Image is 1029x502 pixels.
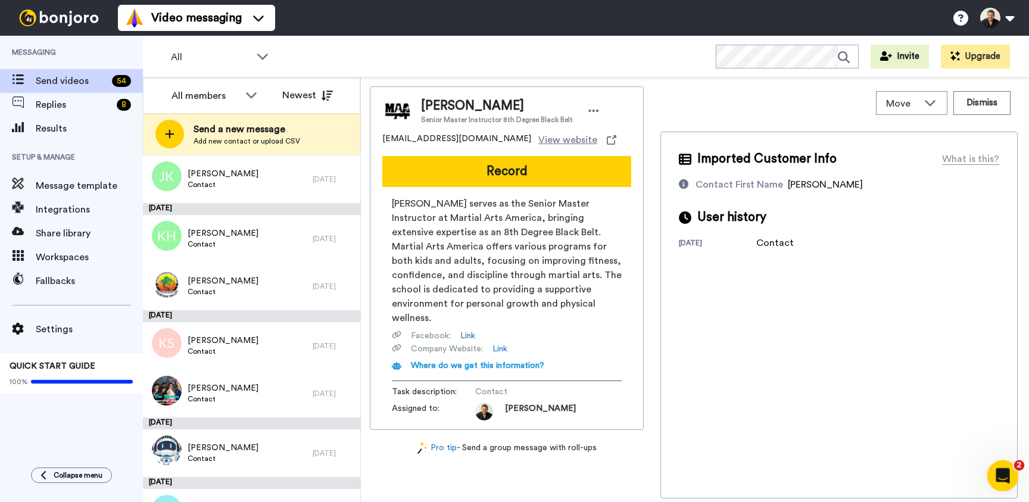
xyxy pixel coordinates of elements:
[188,239,258,249] span: Contact
[10,377,28,386] span: 100%
[152,376,182,406] img: 10ff105e-6dae-41db-be63-987dc3baf78b.jpg
[188,275,258,287] span: [PERSON_NAME]
[143,310,360,322] div: [DATE]
[392,386,475,398] span: Task description :
[273,83,342,107] button: Newest
[188,287,258,297] span: Contact
[188,442,258,454] span: [PERSON_NAME]
[871,45,929,68] button: Invite
[421,97,573,115] span: [PERSON_NAME]
[679,238,756,250] div: [DATE]
[152,221,182,251] img: kh.png
[36,274,143,288] span: Fallbacks
[36,202,143,217] span: Integrations
[171,89,239,103] div: All members
[10,362,95,370] span: QUICK START GUIDE
[36,98,112,112] span: Replies
[125,8,144,27] img: vm-color.svg
[171,50,251,64] span: All
[31,467,112,483] button: Collapse menu
[987,460,1019,492] iframe: Intercom live chat
[188,454,258,463] span: Contact
[411,343,483,355] span: Company Website :
[313,282,354,291] div: [DATE]
[382,133,531,147] span: [EMAIL_ADDRESS][DOMAIN_NAME]
[313,234,354,244] div: [DATE]
[14,10,104,26] img: bj-logo-header-white.svg
[370,442,644,454] div: - Send a group message with roll-ups
[151,10,242,26] span: Video messaging
[188,227,258,239] span: [PERSON_NAME]
[117,99,131,111] div: 8
[313,341,354,351] div: [DATE]
[475,403,493,420] img: 2ebea988-d9f1-4e87-bec4-0f287e50952a-1518792482.jpg
[152,269,182,298] img: fb418de9-f57b-4ce9-a163-e4622287dc8a.jpg
[382,96,412,126] img: Image of Roberto Serrano
[112,75,131,87] div: 54
[36,250,143,264] span: Workspaces
[152,328,182,358] img: ks.png
[411,361,544,370] span: Where do we get this information?
[788,180,863,189] span: [PERSON_NAME]
[953,91,1011,115] button: Dismiss
[696,177,783,192] div: Contact First Name
[411,330,451,342] span: Facebook :
[36,121,143,136] span: Results
[188,168,258,180] span: [PERSON_NAME]
[152,435,182,465] img: ad07816d-5927-4027-84dd-e10ed88a4250.jpg
[697,150,837,168] span: Imported Customer Info
[143,203,360,215] div: [DATE]
[188,335,258,347] span: [PERSON_NAME]
[417,442,457,454] a: Pro tip
[886,96,918,111] span: Move
[392,197,622,325] span: [PERSON_NAME] serves as the Senior Master Instructor at Martial Arts America, bringing extensive ...
[942,152,999,166] div: What is this?
[143,477,360,489] div: [DATE]
[697,208,766,226] span: User history
[188,394,258,404] span: Contact
[36,74,107,88] span: Send videos
[538,133,597,147] span: View website
[460,330,475,342] a: Link
[36,322,143,336] span: Settings
[1014,460,1025,471] span: 2
[152,161,182,191] img: jk.png
[505,403,576,420] span: [PERSON_NAME]
[382,156,631,187] button: Record
[194,136,300,146] span: Add new contact or upload CSV
[143,417,360,429] div: [DATE]
[188,382,258,394] span: [PERSON_NAME]
[941,45,1010,68] button: Upgrade
[313,448,354,458] div: [DATE]
[313,389,354,398] div: [DATE]
[392,403,475,420] span: Assigned to:
[188,347,258,356] span: Contact
[417,442,428,454] img: magic-wand.svg
[36,226,143,241] span: Share library
[194,122,300,136] span: Send a new message
[475,386,588,398] span: Contact
[492,343,507,355] a: Link
[756,236,816,250] div: Contact
[54,470,102,480] span: Collapse menu
[313,174,354,184] div: [DATE]
[188,180,258,189] span: Contact
[538,133,616,147] a: View website
[421,115,573,124] span: Senior Master Instructor 8th Degree Black Belt
[36,179,143,193] span: Message template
